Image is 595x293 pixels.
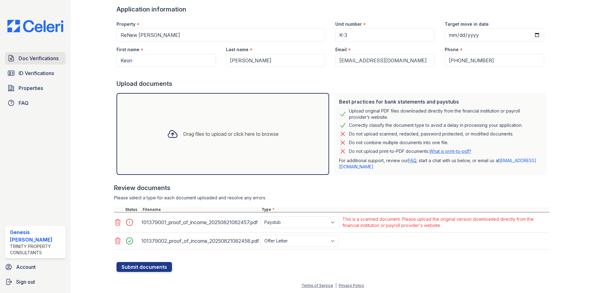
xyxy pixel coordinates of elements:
div: Genesis [PERSON_NAME] [10,229,63,243]
div: Status [124,207,141,212]
span: ID Verifications [19,69,54,77]
span: FAQ [19,99,29,107]
a: Account [2,261,68,273]
a: FAQ [408,158,416,163]
button: Submit documents [117,262,172,272]
a: Properties [5,82,66,94]
div: This is a scanned document. Please upload the original version downloaded directly from the finan... [342,216,548,229]
p: Do not upload print-to-PDF documents. [349,148,471,154]
div: Filename [141,207,260,212]
div: Application information [117,5,549,14]
label: Property [117,21,135,27]
div: 101379001_proof_of_income_20250821082457.pdf [141,217,258,227]
div: 101379002_proof_of_income_20250821082458.pdf [141,236,258,246]
span: Account [16,263,36,271]
label: First name [117,47,139,53]
div: Best practices for bank statements and paystubs [339,98,542,105]
div: | [335,283,337,288]
div: Type [260,207,549,212]
a: Terms of Service [302,283,333,288]
div: Trinity Property Consultants [10,243,63,256]
div: Upload original PDF files downloaded directly from the financial institution or payroll provider’... [349,108,542,120]
label: Last name [226,47,249,53]
span: Sign out [16,278,35,286]
a: Sign out [2,276,68,288]
div: Review documents [114,184,549,192]
span: Doc Verifications [19,55,59,62]
label: Unit number [335,21,362,27]
a: Privacy Policy [339,283,364,288]
img: CE_Logo_Blue-a8612792a0a2168367f1c8372b55b34899dd931a85d93a1a3d3e32e68fde9ad4.png [2,20,68,32]
label: Phone [445,47,459,53]
a: What is print-to-pdf? [429,149,471,154]
div: Please select a type for each document uploaded and resolve any errors. [114,195,549,201]
span: Properties [19,84,43,92]
a: ID Verifications [5,67,66,79]
a: Doc Verifications [5,52,66,64]
div: Correctly classify the document type to avoid a delay in processing your application. [349,122,522,129]
p: For additional support, review our , start a chat with us below, or email us at [339,158,542,170]
div: Drag files to upload or click here to browse [183,130,279,138]
label: Email [335,47,347,53]
div: Upload documents [117,79,549,88]
div: Do not combine multiple documents into one file. [349,139,448,146]
a: FAQ [5,97,66,109]
div: Do not upload scanned, redacted, password protected, or modified documents. [349,130,513,138]
label: Target move in date [445,21,489,27]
